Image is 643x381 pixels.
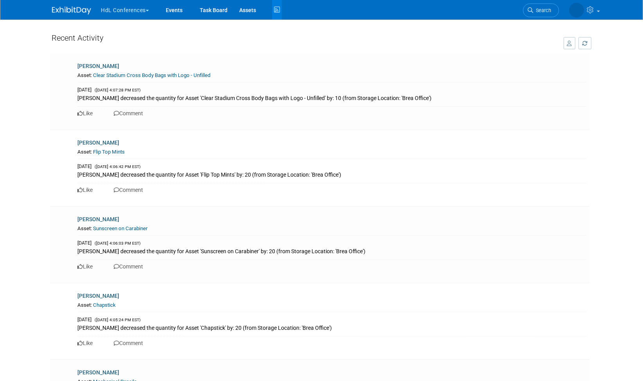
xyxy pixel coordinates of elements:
[78,216,120,222] a: [PERSON_NAME]
[78,302,92,308] span: Asset:
[93,241,141,246] span: ([DATE] 4:06:03 PM EST)
[78,87,92,93] span: [DATE]
[78,149,92,155] span: Asset:
[52,29,556,50] div: Recent Activity
[78,240,92,246] span: [DATE]
[523,4,559,17] a: Search
[78,187,93,193] a: Like
[534,7,552,13] span: Search
[78,293,120,299] a: [PERSON_NAME]
[93,72,211,78] a: Clear Stadium Cross Body Bags with Logo - Unfilled
[78,317,92,322] span: [DATE]
[114,340,143,346] a: Comment
[78,163,92,169] span: [DATE]
[78,225,92,231] span: Asset:
[78,93,586,102] div: [PERSON_NAME] decreased the quantity for Asset 'Clear Stadium Cross Body Bags with Logo - Unfille...
[569,3,584,18] img: Polly Tracy
[93,317,141,322] span: ([DATE] 4:05:24 PM EST)
[93,164,141,169] span: ([DATE] 4:06:42 PM EST)
[93,88,141,93] span: ([DATE] 4:07:28 PM EST)
[114,187,143,193] a: Comment
[52,7,91,14] img: ExhibitDay
[93,149,125,155] a: Flip Top Mints
[78,140,120,146] a: [PERSON_NAME]
[78,247,586,255] div: [PERSON_NAME] decreased the quantity for Asset 'Sunscreen on Carabiner' by: 20 (from Storage Loca...
[78,369,120,376] a: [PERSON_NAME]
[78,170,586,179] div: [PERSON_NAME] decreased the quantity for Asset 'Flip Top Mints' by: 20 (from Storage Location: 'B...
[78,72,92,78] span: Asset:
[93,225,148,231] a: Sunscreen on Carabiner
[78,110,93,116] a: Like
[78,340,93,346] a: Like
[78,323,586,332] div: [PERSON_NAME] decreased the quantity for Asset 'Chapstick' by: 20 (from Storage Location: 'Brea O...
[78,263,93,270] a: Like
[93,302,116,308] a: Chapstick
[114,263,143,270] a: Comment
[114,110,143,116] a: Comment
[78,63,120,69] a: [PERSON_NAME]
